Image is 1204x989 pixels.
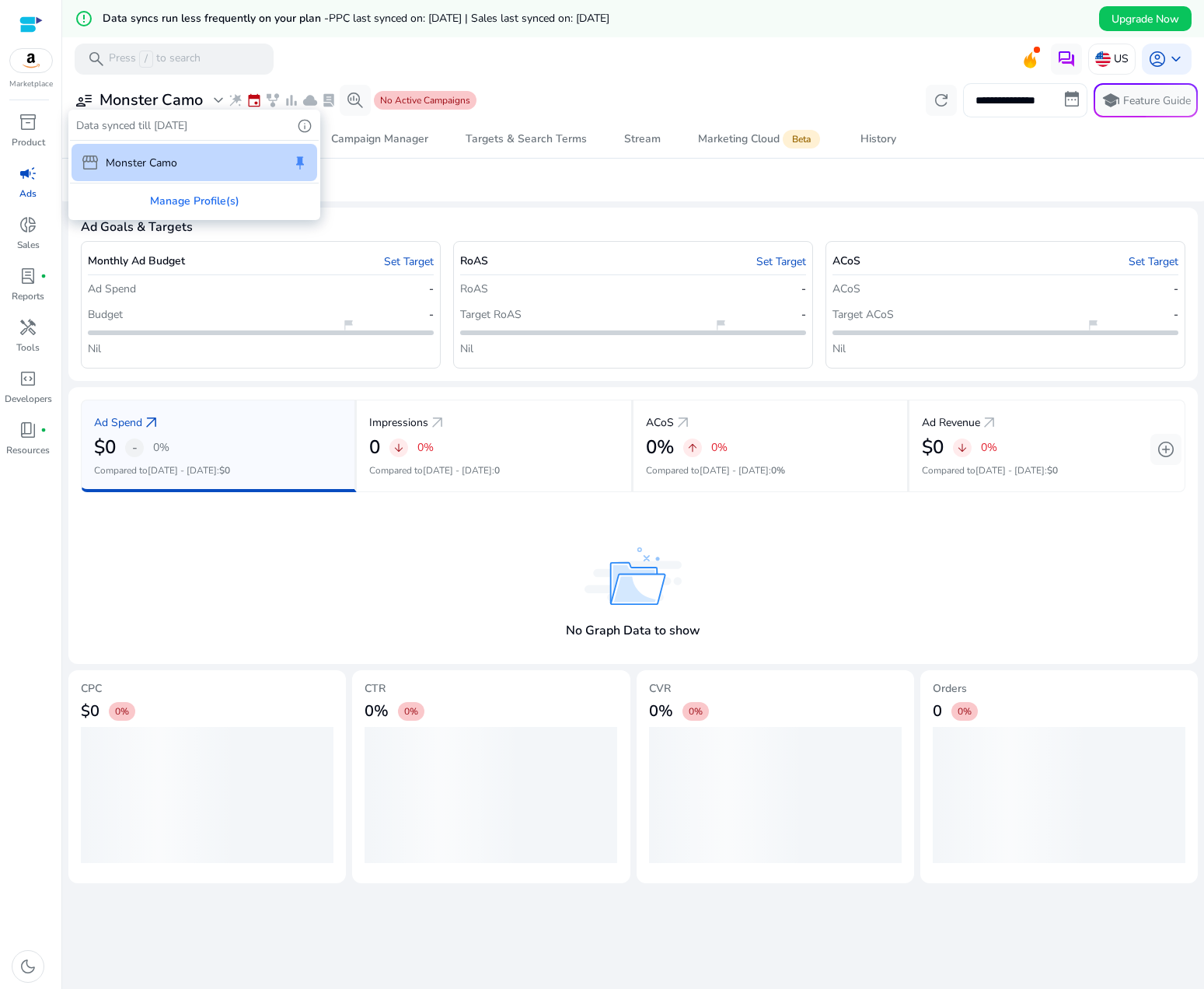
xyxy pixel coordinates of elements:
[292,155,308,170] span: keep
[76,117,187,134] p: Data synced till [DATE]
[106,155,177,171] p: Monster Camo
[297,118,312,134] span: info
[70,183,319,218] div: Manage Profile(s)
[81,153,99,172] span: storefront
